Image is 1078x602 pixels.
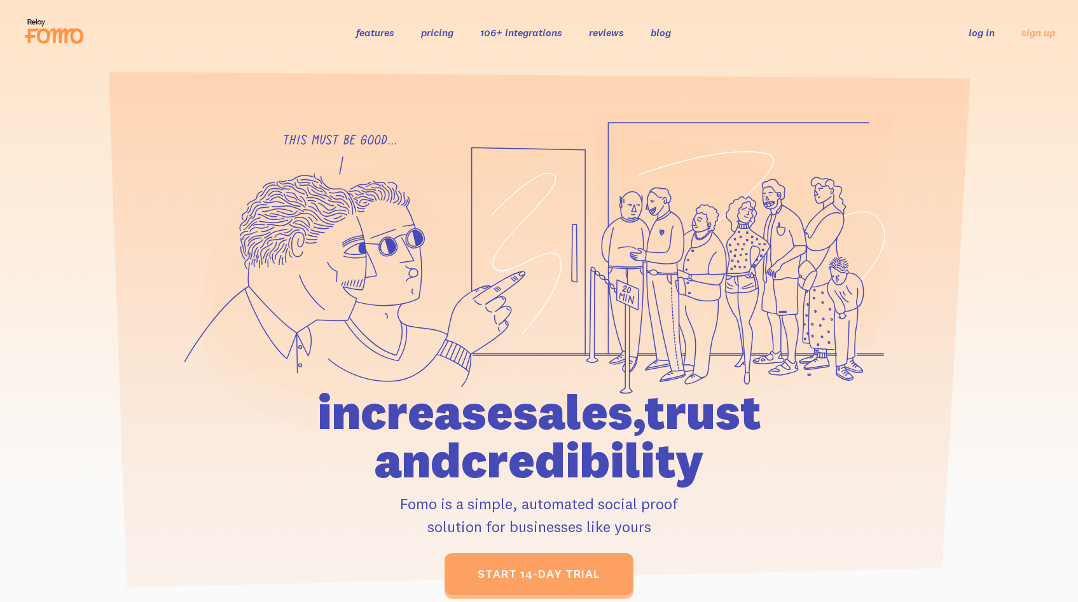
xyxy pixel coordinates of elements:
[480,26,562,39] a: 106+ integrations
[445,553,633,595] a: start 14-day trial
[245,388,834,484] h1: increase sales, trust and credibility
[969,26,995,39] a: log in
[589,26,624,39] a: reviews
[651,26,671,39] a: blog
[245,492,834,538] p: Fomo is a simple, automated social proof solution for businesses like yours
[356,26,394,39] a: features
[1021,26,1055,39] a: sign up
[421,26,453,39] a: pricing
